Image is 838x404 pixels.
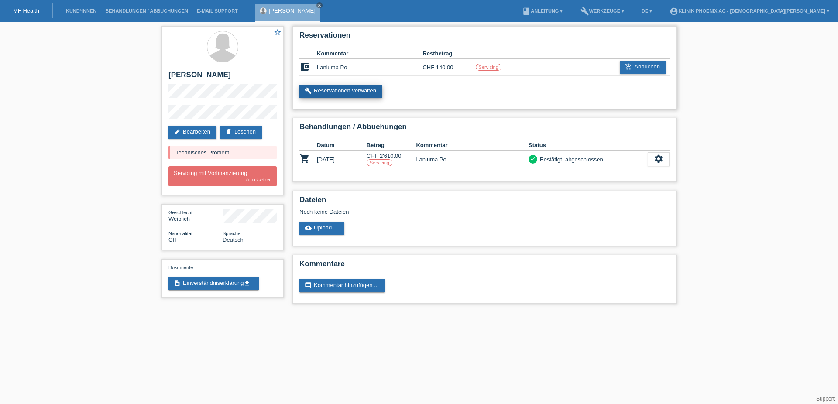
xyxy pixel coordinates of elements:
label: Servicing [367,159,392,166]
a: buildWerkzeuge ▾ [576,8,629,14]
div: Technisches Problem [168,146,277,159]
h2: Kommentare [299,260,670,273]
i: build [305,87,312,94]
i: POSP00024462 [299,154,310,164]
th: Kommentar [317,48,422,59]
a: close [316,2,323,8]
a: Behandlungen / Abbuchungen [101,8,192,14]
i: check [530,156,536,162]
span: Deutsch [223,236,244,243]
span: Dokumente [168,265,193,270]
i: build [580,7,589,16]
label: Servicing [476,64,501,71]
a: account_circleKlinik Phoenix AG - [DEMOGRAPHIC_DATA][PERSON_NAME] ▾ [665,8,834,14]
th: Kommentar [416,140,529,151]
h2: [PERSON_NAME] [168,71,277,84]
h2: Reservationen [299,31,670,44]
a: bookAnleitung ▾ [518,8,567,14]
i: settings [654,154,663,164]
i: edit [174,128,181,135]
i: description [174,280,181,287]
div: Weiblich [168,209,223,222]
th: Datum [317,140,367,151]
i: close [317,3,322,7]
span: Sprache [223,231,240,236]
th: Status [529,140,648,151]
td: [DATE] [317,151,367,168]
i: get_app [244,280,251,287]
span: Geschlecht [168,210,192,215]
td: CHF 140.00 [422,59,475,76]
div: Bestätigt, abgeschlossen [537,155,603,164]
th: Restbetrag [422,48,475,59]
a: commentKommentar hinzufügen ... [299,279,385,292]
i: account_balance_wallet [299,62,310,72]
span: Nationalität [168,231,192,236]
td: Lanluma Po [416,151,529,168]
a: Kund*innen [62,8,101,14]
div: Servicing mit Vorfinanzierung [168,166,277,186]
a: MF Health [13,7,39,14]
td: Lanluma Po [317,59,422,76]
a: cloud_uploadUpload ... [299,222,344,235]
i: comment [305,282,312,289]
i: add_shopping_cart [625,63,632,70]
a: Zurücksetzen [245,178,271,182]
a: E-Mail Support [192,8,242,14]
a: star_border [274,28,282,38]
a: [PERSON_NAME] [269,7,316,14]
td: CHF 2'610.00 [367,151,416,168]
i: account_circle [670,7,678,16]
th: Betrag [367,140,416,151]
a: Support [816,396,835,402]
span: Schweiz [168,236,177,243]
i: book [522,7,531,16]
h2: Behandlungen / Abbuchungen [299,123,670,136]
a: descriptionEinverständniserklärungget_app [168,277,259,290]
div: Noch keine Dateien [299,209,566,215]
a: add_shopping_cartAbbuchen [620,61,666,74]
i: cloud_upload [305,224,312,231]
a: DE ▾ [637,8,656,14]
a: deleteLöschen [220,126,262,139]
i: star_border [274,28,282,36]
i: delete [225,128,232,135]
a: editBearbeiten [168,126,216,139]
a: buildReservationen verwalten [299,85,382,98]
h2: Dateien [299,195,670,209]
